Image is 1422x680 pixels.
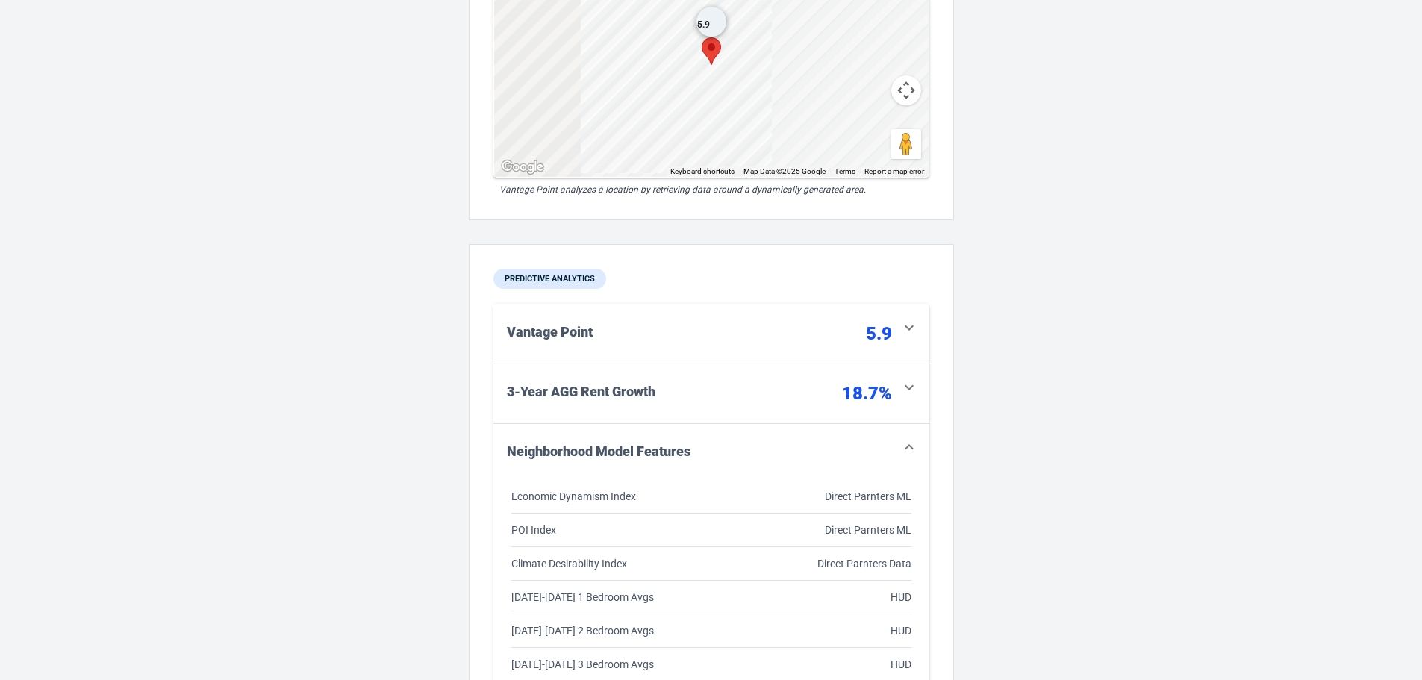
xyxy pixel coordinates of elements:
[493,269,606,289] div: PREDICTIVE ANALYTICS
[493,304,929,364] button: Vantage Point 5.9
[697,19,735,57] div: 5.9
[493,423,929,480] button: Neighborhood Model Features
[817,556,911,571] div: Direct Parnters Data
[835,167,855,175] a: Terms (opens in new tab)
[891,75,921,105] button: Map camera controls
[507,441,690,462] div: Neighborhood Model Features
[866,322,892,346] div: 5.9
[511,623,654,638] div: [DATE]-[DATE] 2 Bedroom Avgs
[670,166,735,177] button: Keyboard shortcuts
[499,184,929,196] div: Vantage Point analyzes a location by retrieving data around a dynamically generated area.
[825,489,911,504] div: Direct Parnters ML
[891,657,911,672] div: HUD
[825,523,911,537] div: Direct Parnters ML
[891,623,911,638] div: HUD
[696,7,726,37] div: Uluru
[511,523,556,537] div: POI Index
[743,167,826,175] span: Map Data ©2025 Google
[891,590,911,605] div: HUD
[498,157,547,177] a: Open this area in Google Maps (opens a new window)
[493,364,929,423] button: 3-Year AGG Rent Growth 18.7%
[511,489,636,504] div: Economic Dynamism Index
[507,322,593,343] div: Vantage Point
[891,129,921,159] button: Drag Pegman onto the map to open Street View
[511,657,654,672] div: [DATE]-[DATE] 3 Bedroom Avgs
[498,157,547,177] img: Google
[842,381,892,405] div: 18.7%
[511,590,654,605] div: [DATE]-[DATE] 1 Bedroom Avgs
[507,381,655,402] div: 3-Year AGG Rent Growth
[864,167,924,175] a: Report a map error
[511,556,627,571] div: Climate Desirability Index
